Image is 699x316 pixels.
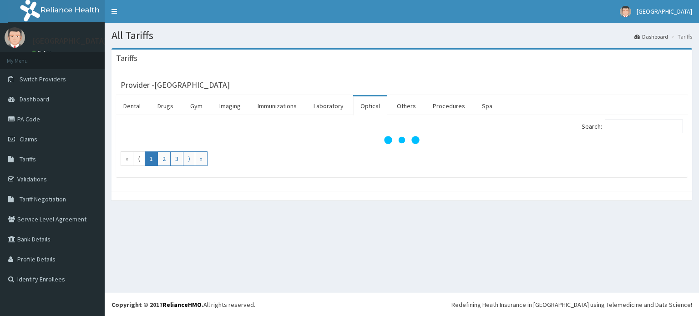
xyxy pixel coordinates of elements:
h1: All Tariffs [111,30,692,41]
span: Tariffs [20,155,36,163]
a: Gym [183,96,210,115]
a: Procedures [425,96,472,115]
a: Optical [353,96,387,115]
div: Redefining Heath Insurance in [GEOGRAPHIC_DATA] using Telemedicine and Data Science! [451,300,692,309]
a: Others [390,96,423,115]
span: Claims [20,135,37,143]
a: Spa [475,96,500,115]
a: Immunizations [250,96,304,115]
a: Online [32,50,54,56]
img: User Image [5,27,25,48]
strong: Copyright © 2017 . [111,301,203,309]
a: Go to last page [195,151,208,166]
h3: Tariffs [116,54,137,62]
img: User Image [620,6,631,17]
a: Go to next page [183,151,195,166]
a: RelianceHMO [162,301,202,309]
li: Tariffs [669,33,692,40]
a: Go to page number 1 [145,151,158,166]
label: Search: [582,120,683,133]
a: Go to previous page [133,151,145,166]
a: Drugs [150,96,181,115]
span: Switch Providers [20,75,66,83]
h3: Provider - [GEOGRAPHIC_DATA] [121,81,230,89]
p: [GEOGRAPHIC_DATA] [32,37,107,45]
input: Search: [605,120,683,133]
svg: audio-loading [384,122,420,158]
span: [GEOGRAPHIC_DATA] [637,7,692,15]
span: Tariff Negotiation [20,195,66,203]
a: Go to page number 2 [157,151,171,166]
a: Dashboard [634,33,668,40]
span: Dashboard [20,95,49,103]
footer: All rights reserved. [105,293,699,316]
a: Go to first page [121,151,133,166]
a: Go to page number 3 [170,151,183,166]
a: Laboratory [306,96,351,115]
a: Imaging [212,96,248,115]
a: Dental [116,96,148,115]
